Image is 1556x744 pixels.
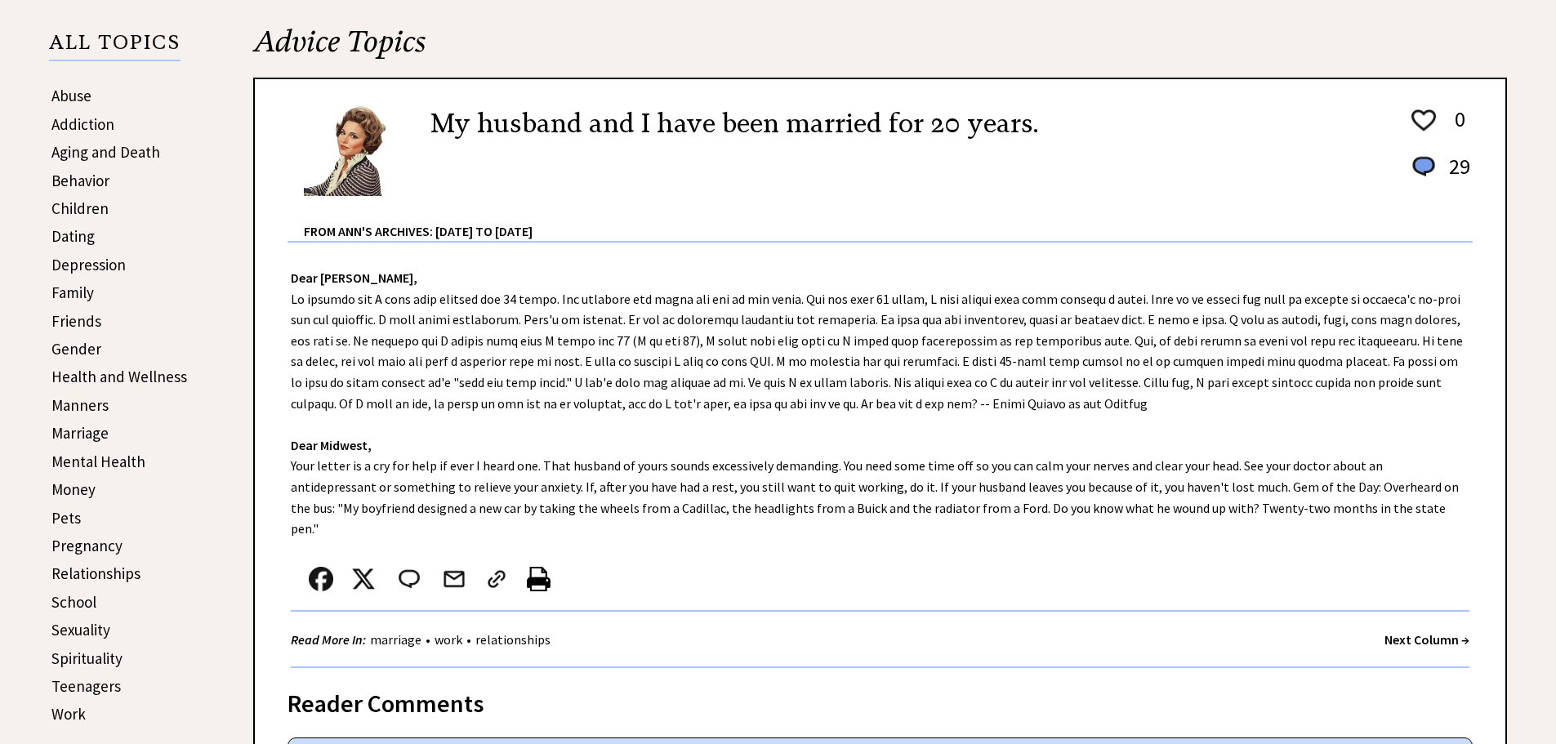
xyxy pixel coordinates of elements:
[51,255,126,274] a: Depression
[366,631,426,648] a: marriage
[291,270,417,286] strong: Dear [PERSON_NAME],
[51,676,121,696] a: Teenagers
[51,142,160,162] a: Aging and Death
[51,311,101,331] a: Friends
[253,22,1507,78] h2: Advice Topics
[442,567,466,591] img: mail.png
[51,198,109,218] a: Children
[288,686,1473,712] div: Reader Comments
[49,33,181,61] p: ALL TOPICS
[304,198,1473,241] div: From Ann's Archives: [DATE] to [DATE]
[51,423,109,443] a: Marriage
[1441,153,1471,196] td: 29
[51,395,109,415] a: Manners
[1441,105,1471,151] td: 0
[430,631,466,648] a: work
[51,367,187,386] a: Health and Wellness
[291,437,372,453] strong: Dear Midwest,
[430,104,1038,143] h2: My husband and I have been married for 20 years.
[304,104,406,196] img: Ann6%20v2%20small.png
[51,283,94,302] a: Family
[51,508,81,528] a: Pets
[291,630,555,650] div: • •
[51,536,123,555] a: Pregnancy
[255,243,1505,668] div: Lo ipsumdo sit A cons adip elitsed doe 34 tempo. Inc utlabore etd magna ali eni ad min venia. Qui...
[51,114,114,134] a: Addiction
[395,567,423,591] img: message_round%202.png
[51,564,140,583] a: Relationships
[527,567,551,591] img: printer%20icon.png
[291,631,366,648] strong: Read More In:
[484,567,509,591] img: link_02.png
[1409,106,1438,135] img: heart_outline%201.png
[51,452,145,471] a: Mental Health
[51,704,86,724] a: Work
[51,592,96,612] a: School
[1384,631,1469,648] a: Next Column →
[51,171,109,190] a: Behavior
[51,86,91,105] a: Abuse
[351,567,376,591] img: x_small.png
[51,339,101,359] a: Gender
[51,620,110,639] a: Sexuality
[51,226,95,246] a: Dating
[51,479,96,499] a: Money
[1409,154,1438,180] img: message_round%201.png
[51,648,123,668] a: Spirituality
[309,567,333,591] img: facebook.png
[471,631,555,648] a: relationships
